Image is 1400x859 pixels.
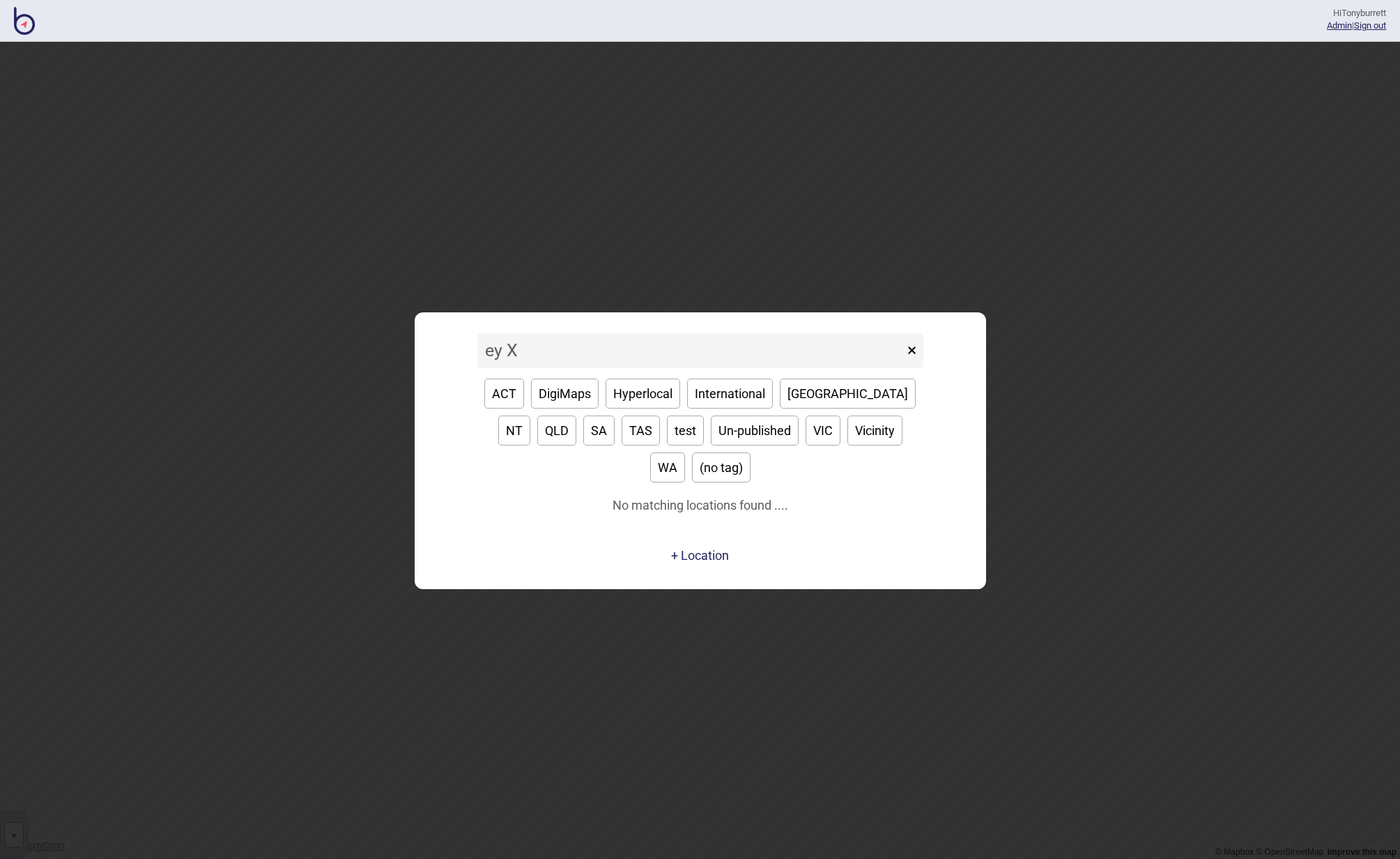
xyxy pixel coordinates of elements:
button: Sign out [1354,20,1386,31]
button: ACT [484,379,524,409]
div: Hi Tonyburrett [1327,7,1386,20]
button: NT [498,416,530,446]
button: TAS [622,416,660,446]
button: Un-published [711,416,799,446]
button: International [687,379,773,409]
span: | [1327,20,1354,31]
a: + Location [668,543,732,568]
button: SA [583,416,615,446]
button: DigiMaps [531,379,599,409]
img: BindiMaps CMS [14,7,35,35]
button: Hyperlocal [606,379,680,409]
button: QLD [537,416,576,446]
div: No matching locations found .... [613,493,788,543]
button: + Location [671,548,729,563]
button: × [900,333,923,368]
button: Vicinity [847,416,902,446]
button: WA [650,453,685,482]
button: (no tag) [692,453,751,482]
input: Search locations by tag + name [477,333,904,368]
button: [GEOGRAPHIC_DATA] [780,379,916,409]
a: Admin [1327,20,1352,31]
button: VIC [806,416,840,446]
button: test [667,416,704,446]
